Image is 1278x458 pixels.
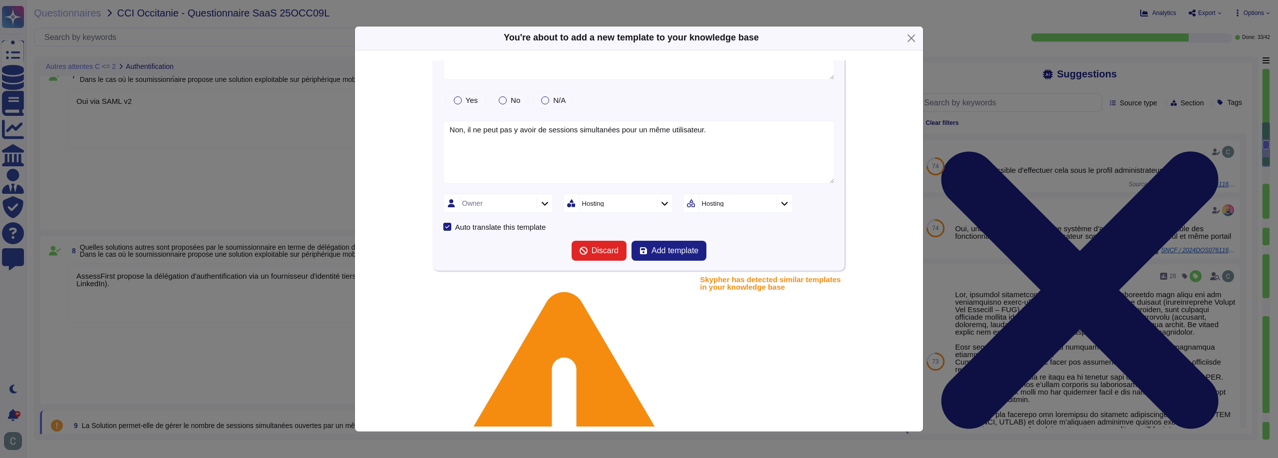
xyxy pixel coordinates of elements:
[462,200,483,207] div: Owner
[572,241,627,261] button: Discard
[455,223,546,231] div: Auto translate this template
[702,200,724,207] div: Hosting
[511,96,520,104] span: No
[504,32,759,42] b: You're about to add a new template to your knowledge base
[466,96,478,104] span: Yes
[904,30,919,46] button: Close
[443,121,835,184] textarea: Non, il ne peut pas y avoir de sessions simultanées pour un même utilisateur.
[553,96,566,104] span: N/A
[582,200,604,207] div: Hosting
[632,241,706,261] button: Add template
[651,247,698,255] span: Add template
[592,247,619,255] span: Discard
